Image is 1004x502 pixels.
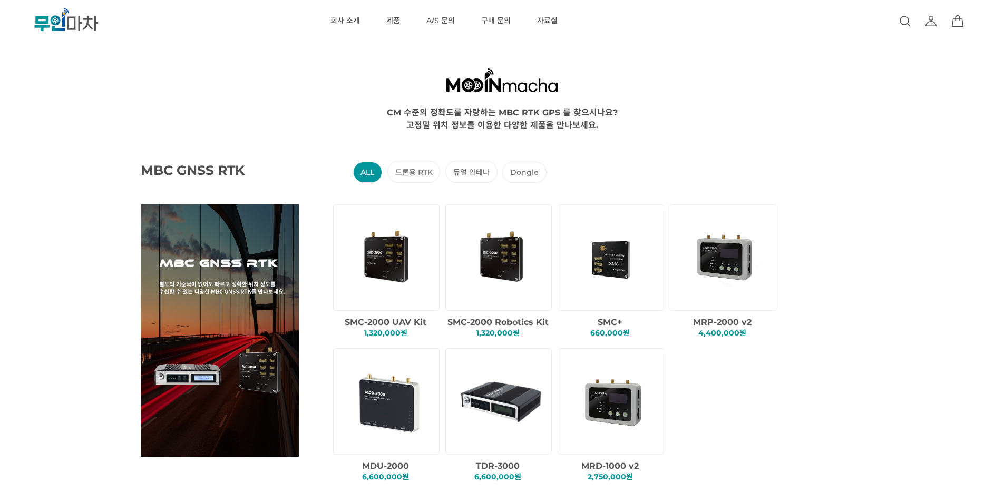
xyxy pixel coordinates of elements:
[476,461,520,471] span: TDR-3000
[568,212,658,302] img: f8268eb516eb82712c4b199d88f6799e.png
[343,212,433,302] img: 1ee78b6ef8b89e123d6f4d8a617f2cc2.png
[447,317,549,327] span: SMC-2000 Robotics Kit
[474,472,521,481] span: 6,600,000원
[581,461,639,471] span: MRD-1000 v2
[590,328,630,338] span: 660,000원
[364,328,407,338] span: 1,320,000원
[345,317,426,327] span: SMC-2000 UAV Kit
[343,356,433,446] img: 6483618fc6c74fd86d4df014c1d99106.png
[40,105,964,131] div: CM 수준의 정확도를 자랑하는 MBC RTK GPS 를 찾으시나요? 고정밀 위치 정보를 이용한 다양한 제품을 만나보세요.
[698,328,746,338] span: 4,400,000원
[362,472,409,481] span: 6,600,000원
[455,356,545,446] img: 29e1ed50bec2d2c3d08ab21b2fffb945.png
[362,461,409,471] span: MDU-2000
[141,162,272,178] span: MBC GNSS RTK
[445,161,497,183] li: 듀얼 안테나
[141,204,299,457] img: main_GNSS_RTK.png
[455,212,545,302] img: dd1389de6ba74b56ed1c86d804b0ca77.png
[693,317,752,327] span: MRP-2000 v2
[387,161,440,183] li: 드론용 RTK
[476,328,520,338] span: 1,320,000원
[353,162,382,183] li: ALL
[588,472,633,481] span: 2,750,000원
[680,212,770,302] img: 9b9ab8696318a90dfe4e969267b5ed87.png
[568,356,658,446] img: 74693795f3d35c287560ef585fd79621.png
[598,317,622,327] span: SMC+
[502,162,546,183] li: Dongle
